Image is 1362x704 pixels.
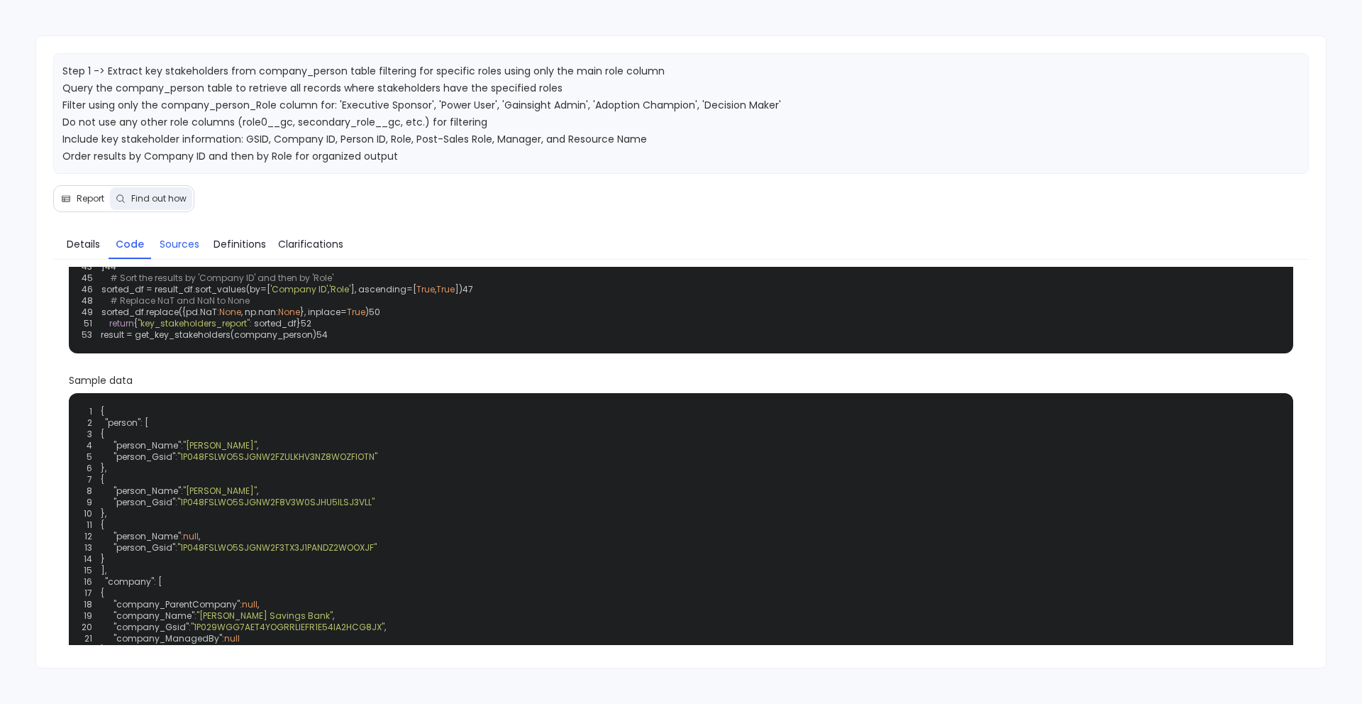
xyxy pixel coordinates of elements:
[113,599,240,610] span: "company_ParentCompany"
[224,633,240,644] span: null
[257,485,258,497] span: ,
[73,485,101,497] span: 8
[183,531,199,542] span: null
[333,610,334,622] span: ,
[113,610,194,622] span: "company_Name"
[101,306,219,318] span: sorted_df.replace({pd.NaT:
[113,633,222,644] span: "company_ManagedBy"
[194,610,196,622] span: :
[113,485,181,497] span: "person_Name"
[113,440,181,451] span: "person_Name"
[455,283,463,295] span: ])
[73,622,101,633] span: 20
[55,187,110,210] button: Report
[365,306,369,318] span: )
[73,474,101,485] span: 7
[196,610,333,622] span: "[PERSON_NAME] Savings Bank"
[73,588,1290,599] span: {
[73,474,1290,485] span: {
[181,531,183,542] span: :
[73,440,101,451] span: 4
[73,451,101,463] span: 5
[101,283,270,295] span: sorted_df = result_df.sort_values(by=[
[73,519,1290,531] span: {
[73,463,1290,474] span: },
[73,429,1290,440] span: {
[300,306,347,318] span: }, inplace=
[110,187,192,210] button: Find out how
[73,554,1290,565] span: }
[214,236,266,252] span: Definitions
[73,497,101,508] span: 9
[82,261,101,273] span: 43
[183,440,257,451] span: "[PERSON_NAME]"
[131,193,187,204] span: Find out how
[109,317,134,329] span: return
[113,451,175,463] span: "person_Gsid"
[278,306,300,318] span: None
[183,485,257,497] span: "[PERSON_NAME]"
[241,306,278,318] span: , np.nan:
[160,236,199,252] span: Sources
[82,329,101,341] span: 53
[105,261,125,273] span: 44
[242,599,258,610] span: null
[175,497,177,508] span: :
[73,531,101,542] span: 12
[73,588,101,599] span: 17
[105,576,154,588] span: "company"
[73,519,101,531] span: 11
[73,565,101,576] span: 15
[350,283,416,295] span: ], ascending=[
[73,565,1290,576] span: ],
[113,542,175,554] span: "person_Gsid"
[69,373,1294,387] span: Sample data
[416,283,435,295] span: True
[113,622,189,633] span: "company_Gsid"
[113,497,175,508] span: "person_Gsid"
[384,622,386,633] span: ,
[73,429,101,440] span: 3
[113,531,181,542] span: "person_Name"
[105,417,140,429] span: "person"
[73,542,101,554] span: 13
[435,283,436,295] span: ,
[177,542,377,554] span: "1P048FSLWO5SJGNW2F3TX3J1PANDZ2WOOXJF"
[328,283,329,295] span: ,
[199,531,200,542] span: ,
[175,451,177,463] span: :
[134,317,138,329] span: {
[82,307,101,318] span: 49
[191,622,384,633] span: "1P029WGG7AET4YOGRRLIEFR1E54IA2HCG8JX"
[62,64,781,163] span: Step 1 -> Extract key stakeholders from company_person table filtering for specific roles using o...
[82,284,101,295] span: 46
[73,644,1290,656] span: },
[436,283,455,295] span: True
[101,406,104,417] span: {
[175,542,177,554] span: :
[181,485,183,497] span: :
[250,317,301,329] span: : sorted_df}
[73,610,101,622] span: 19
[270,283,328,295] span: 'Company ID'
[67,236,100,252] span: Details
[73,508,1290,519] span: },
[73,599,101,610] span: 18
[177,451,377,463] span: "1P048FSLWO5SJGNW2FZULKHV3NZ8WOZFIOTN"
[257,440,258,451] span: ,
[222,633,224,644] span: :
[258,599,259,610] span: ,
[301,318,320,329] span: 52
[73,576,101,588] span: 16
[278,236,343,252] span: Clarifications
[73,463,101,474] span: 6
[154,576,162,588] span: : [
[110,295,250,307] span: # Replace NaT and NaN to None
[240,599,242,610] span: :
[110,272,333,284] span: # Sort the results by 'Company ID' and then by 'Role'
[463,284,482,295] span: 47
[73,644,101,656] span: 22
[82,295,101,307] span: 48
[219,306,241,318] span: None
[369,307,389,318] span: 50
